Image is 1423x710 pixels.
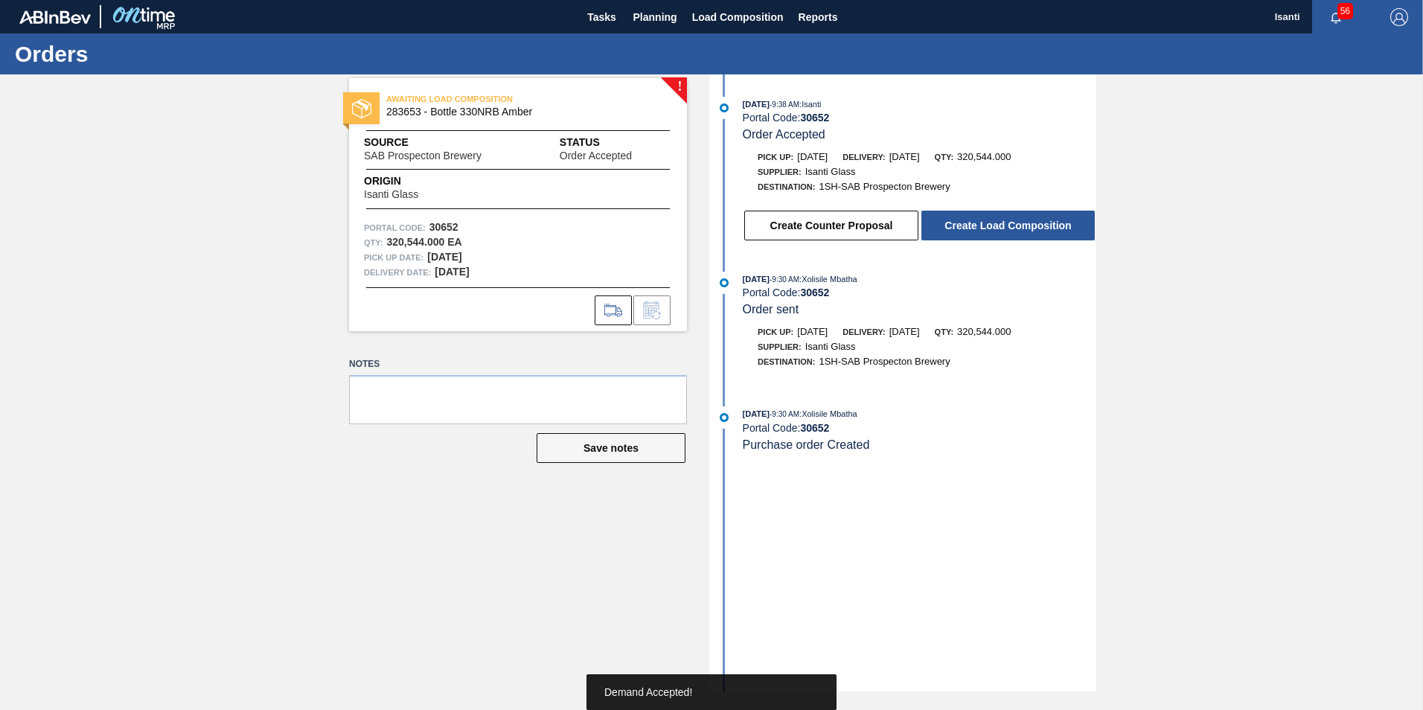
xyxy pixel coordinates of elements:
span: Qty: [935,327,953,336]
strong: 30652 [800,287,829,298]
img: atual [720,278,729,287]
label: Notes [349,354,687,375]
img: atual [720,103,729,112]
span: Order sent [743,303,799,316]
span: Qty : [364,235,383,250]
span: 1SH-SAB Prospecton Brewery [819,181,950,192]
span: Delivery: [842,153,885,161]
button: Create Load Composition [921,211,1095,240]
span: 283653 - Bottle 330NRB Amber [386,106,656,118]
span: Supplier: [758,342,802,351]
button: Notifications [1312,7,1360,28]
strong: 320,544.000 EA [386,236,461,248]
span: Delivery Date: [364,265,431,280]
span: Supplier: [758,167,802,176]
span: Purchase order Created [743,438,870,451]
span: Isanti Glass [805,341,856,352]
span: [DATE] [797,326,828,337]
span: Delivery: [842,327,885,336]
span: Order Accepted [743,128,825,141]
strong: 30652 [800,112,829,124]
span: Load Composition [692,8,784,26]
span: Order Accepted [560,150,632,161]
span: Qty: [935,153,953,161]
span: - 9:38 AM [770,100,799,109]
span: Source [364,135,526,150]
button: Create Counter Proposal [744,211,918,240]
span: Destination: [758,357,815,366]
span: : Xolisile Mbatha [799,409,857,418]
span: : Xolisile Mbatha [799,275,857,284]
span: - 9:30 AM [770,410,799,418]
span: Demand Accepted! [604,686,692,698]
img: atual [720,413,729,422]
span: Isanti Glass [364,189,418,200]
div: Inform order change [633,295,671,325]
span: - 9:30 AM [770,275,799,284]
span: [DATE] [743,100,770,109]
strong: 30652 [429,221,458,233]
span: 56 [1337,3,1353,19]
span: 320,544.000 [957,151,1011,162]
strong: 30652 [800,422,829,434]
span: : Isanti [799,100,821,109]
h1: Orders [15,45,279,63]
div: Go to Load Composition [595,295,632,325]
img: TNhmsLtSVTkK8tSr43FrP2fwEKptu5GPRR3wAAAABJRU5ErkJggg== [19,10,91,24]
span: SAB Prospecton Brewery [364,150,482,161]
span: Pick up: [758,327,793,336]
strong: [DATE] [435,266,469,278]
span: Isanti Glass [805,166,856,177]
span: 1SH-SAB Prospecton Brewery [819,356,950,367]
img: status [352,99,371,118]
button: Save notes [537,433,685,463]
div: Portal Code: [743,112,1096,124]
span: Reports [799,8,838,26]
span: Origin [364,173,455,189]
span: Portal Code: [364,220,426,235]
span: Planning [633,8,677,26]
span: [DATE] [797,151,828,162]
span: AWAITING LOAD COMPOSITION [386,92,595,106]
span: Destination: [758,182,815,191]
strong: [DATE] [427,251,461,263]
span: [DATE] [889,326,920,337]
div: Portal Code: [743,422,1096,434]
span: [DATE] [743,275,770,284]
span: [DATE] [743,409,770,418]
span: Pick up Date: [364,250,423,265]
img: Logout [1390,8,1408,26]
span: [DATE] [889,151,920,162]
span: 320,544.000 [957,326,1011,337]
span: Tasks [586,8,618,26]
span: Pick up: [758,153,793,161]
span: Status [560,135,672,150]
div: Portal Code: [743,287,1096,298]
